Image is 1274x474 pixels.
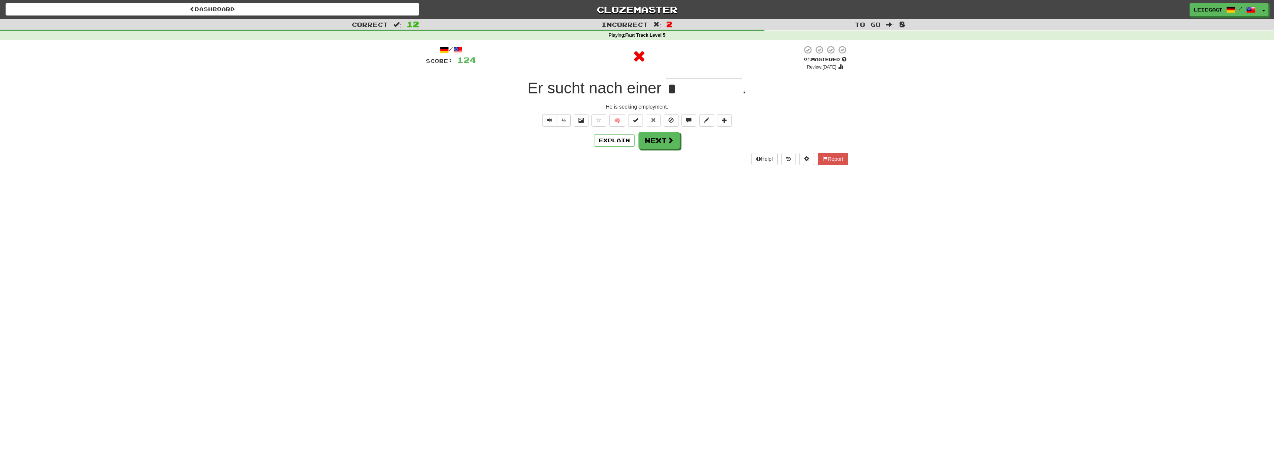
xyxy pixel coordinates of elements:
[426,45,476,54] div: /
[601,21,648,28] span: Incorrect
[646,114,661,127] button: Reset to 0% Mastered (alt+r)
[666,20,673,29] span: 2
[742,79,747,97] span: .
[625,33,666,38] strong: Fast Track Level 5
[352,21,388,28] span: Correct
[407,20,419,29] span: 12
[594,134,635,147] button: Explain
[717,114,732,127] button: Add to collection (alt+a)
[628,114,643,127] button: Set this sentence to 100% Mastered (alt+m)
[681,114,696,127] button: Discuss sentence (alt+u)
[393,21,401,28] span: :
[1194,6,1223,13] span: Leiegast
[426,58,453,64] span: Score:
[664,114,678,127] button: Ignore sentence (alt+i)
[886,21,894,28] span: :
[807,64,837,70] small: Review: [DATE]
[638,132,680,149] button: Next
[818,153,848,165] button: Report
[802,56,848,63] div: Mastered
[1190,3,1259,16] a: Leiegast /
[781,153,796,165] button: Round history (alt+y)
[855,21,881,28] span: To go
[751,153,778,165] button: Help!
[653,21,661,28] span: :
[557,114,571,127] button: ½
[6,3,419,16] a: Dashboard
[541,114,571,127] div: Text-to-speech controls
[426,103,848,110] div: He is seeking employment.
[457,55,476,64] span: 124
[609,114,625,127] button: 🧠
[804,56,811,62] span: 0 %
[542,114,557,127] button: Play sentence audio (ctl+space)
[1239,6,1243,11] span: /
[527,79,543,97] span: Er
[899,20,906,29] span: 8
[627,79,661,97] span: einer
[547,79,584,97] span: sucht
[699,114,714,127] button: Edit sentence (alt+d)
[430,3,844,16] a: Clozemaster
[589,79,623,97] span: nach
[591,114,606,127] button: Favorite sentence (alt+f)
[574,114,588,127] button: Show image (alt+x)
